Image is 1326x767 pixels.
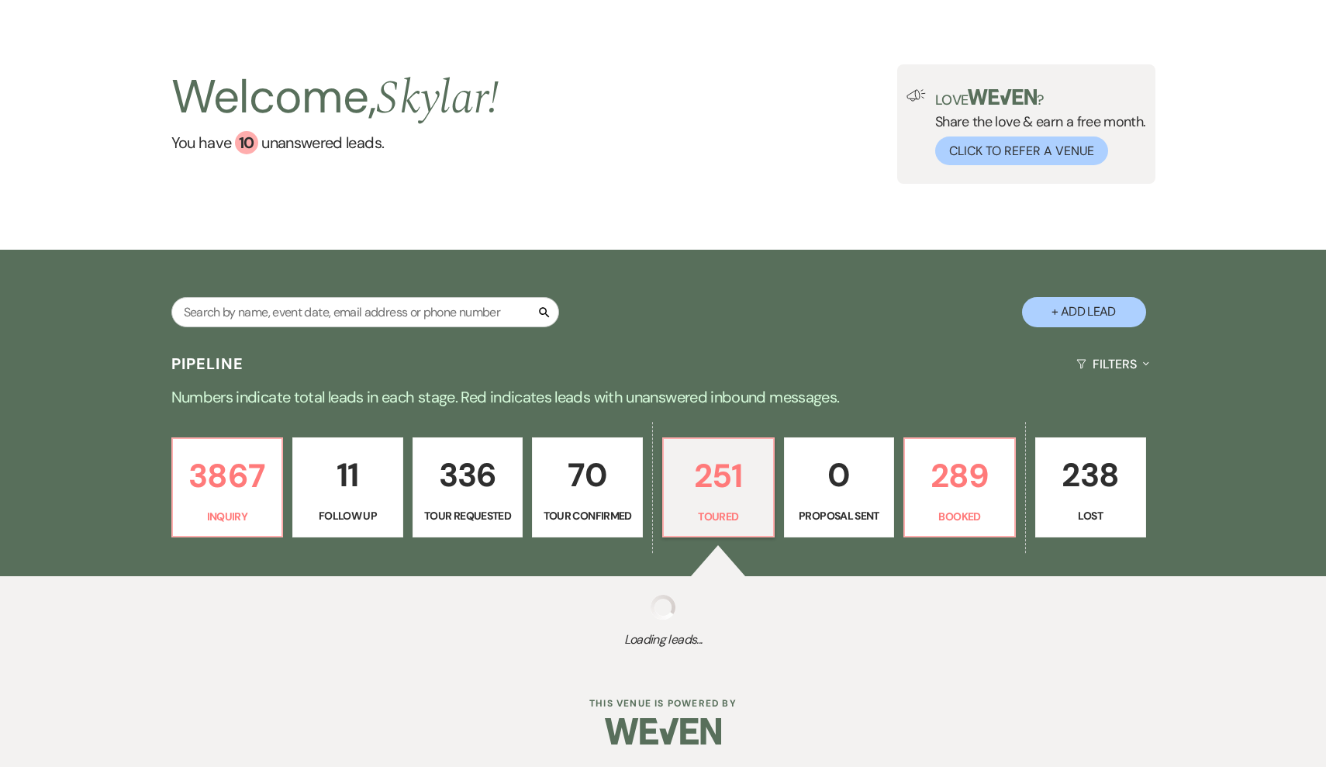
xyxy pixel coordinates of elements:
[926,89,1146,165] div: Share the love & earn a free month.
[903,437,1016,538] a: 289Booked
[171,64,499,131] h2: Welcome,
[794,507,885,524] p: Proposal Sent
[542,507,633,524] p: Tour Confirmed
[542,449,633,501] p: 70
[376,63,499,134] span: Skylar !
[784,437,895,538] a: 0Proposal Sent
[906,89,926,102] img: loud-speaker-illustration.svg
[673,508,764,525] p: Toured
[662,437,775,538] a: 251Toured
[67,631,1260,649] span: Loading leads...
[1070,344,1155,385] button: Filters
[1045,507,1136,524] p: Lost
[423,449,513,501] p: 336
[171,353,244,375] h3: Pipeline
[302,449,393,501] p: 11
[302,507,393,524] p: Follow Up
[105,385,1221,409] p: Numbers indicate total leads in each stage. Red indicates leads with unanswered inbound messages.
[914,450,1005,502] p: 289
[292,437,403,538] a: 11Follow Up
[182,508,273,525] p: Inquiry
[605,704,721,758] img: Weven Logo
[182,450,273,502] p: 3867
[914,508,1005,525] p: Booked
[794,449,885,501] p: 0
[1035,437,1146,538] a: 238Lost
[1022,297,1146,327] button: + Add Lead
[413,437,523,538] a: 336Tour Requested
[651,595,675,620] img: loading spinner
[1045,449,1136,501] p: 238
[171,437,284,538] a: 3867Inquiry
[171,297,559,327] input: Search by name, event date, email address or phone number
[532,437,643,538] a: 70Tour Confirmed
[935,89,1146,107] p: Love ?
[673,450,764,502] p: 251
[968,89,1037,105] img: weven-logo-green.svg
[935,136,1108,165] button: Click to Refer a Venue
[423,507,513,524] p: Tour Requested
[171,131,499,154] a: You have 10 unanswered leads.
[235,131,258,154] div: 10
